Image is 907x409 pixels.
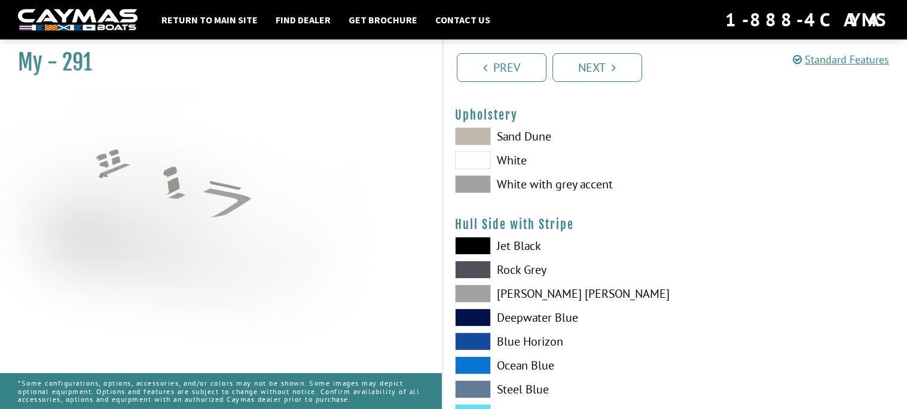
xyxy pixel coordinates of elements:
[455,380,663,398] label: Steel Blue
[343,12,423,28] a: Get Brochure
[455,285,663,303] label: [PERSON_NAME] [PERSON_NAME]
[457,53,546,82] a: Prev
[455,217,896,232] h4: Hull Side with Stripe
[725,7,889,33] div: 1-888-4CAYMAS
[455,309,663,326] label: Deepwater Blue
[793,53,889,66] a: Standard Features
[18,373,424,409] p: *Some configurations, options, accessories, and/or colors may not be shown. Some images may depic...
[455,175,663,193] label: White with grey accent
[455,332,663,350] label: Blue Horizon
[270,12,337,28] a: Find Dealer
[18,49,412,76] h1: My - 291
[455,151,663,169] label: White
[155,12,264,28] a: Return to main site
[429,12,496,28] a: Contact Us
[455,237,663,255] label: Jet Black
[455,108,896,123] h4: Upholstery
[552,53,642,82] a: Next
[455,261,663,279] label: Rock Grey
[18,9,138,31] img: white-logo-c9c8dbefe5ff5ceceb0f0178aa75bf4bb51f6bca0971e226c86eb53dfe498488.png
[455,127,663,145] label: Sand Dune
[455,356,663,374] label: Ocean Blue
